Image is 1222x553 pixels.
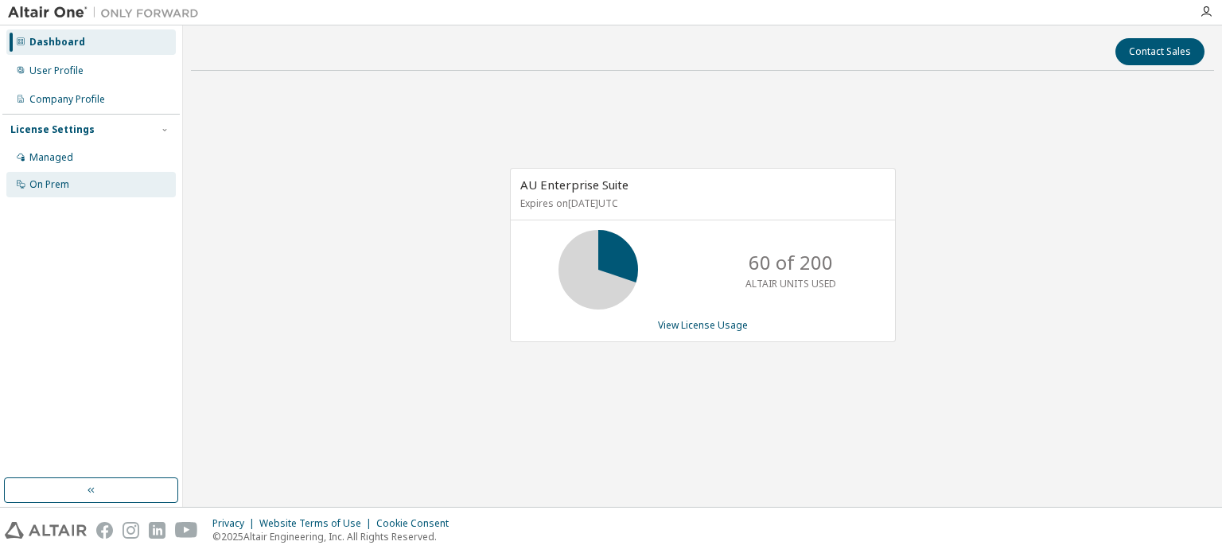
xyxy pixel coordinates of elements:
p: 60 of 200 [749,249,833,276]
div: Website Terms of Use [259,517,376,530]
div: Privacy [212,517,259,530]
div: License Settings [10,123,95,136]
div: On Prem [29,178,69,191]
button: Contact Sales [1115,38,1204,65]
img: facebook.svg [96,522,113,539]
p: ALTAIR UNITS USED [745,277,836,290]
img: altair_logo.svg [5,522,87,539]
img: Altair One [8,5,207,21]
a: View License Usage [658,318,748,332]
img: instagram.svg [123,522,139,539]
img: youtube.svg [175,522,198,539]
div: Managed [29,151,73,164]
div: Dashboard [29,36,85,49]
p: © 2025 Altair Engineering, Inc. All Rights Reserved. [212,530,458,543]
div: User Profile [29,64,84,77]
img: linkedin.svg [149,522,165,539]
div: Cookie Consent [376,517,458,530]
span: AU Enterprise Suite [520,177,629,193]
p: Expires on [DATE] UTC [520,197,881,210]
div: Company Profile [29,93,105,106]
